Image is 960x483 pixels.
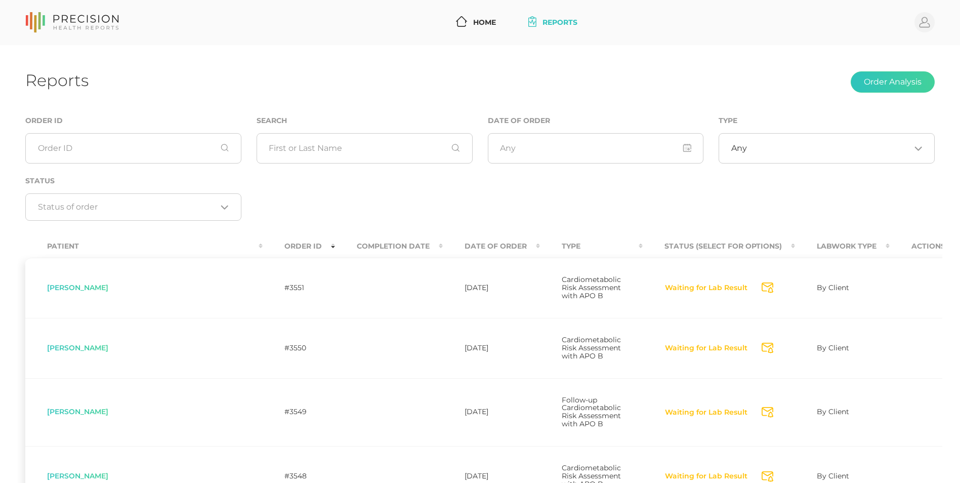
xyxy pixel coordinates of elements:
[443,235,540,258] th: Date Of Order : activate to sort column ascending
[524,13,581,32] a: Reports
[257,133,473,164] input: First or Last Name
[47,283,108,292] span: [PERSON_NAME]
[747,143,910,153] input: Search for option
[452,13,500,32] a: Home
[488,116,550,125] label: Date of Order
[25,193,241,221] div: Search for option
[719,133,935,164] div: Search for option
[562,395,621,429] span: Follow-up Cardiometabolic Risk Assessment with APO B
[562,335,621,360] span: Cardiometabolic Risk Assessment with APO B
[443,318,540,378] td: [DATE]
[335,235,443,258] th: Completion Date : activate to sort column ascending
[25,133,241,164] input: Order ID
[795,235,890,258] th: Labwork Type : activate to sort column ascending
[664,471,748,481] button: Waiting for Lab Result
[817,343,849,352] span: By Client
[47,407,108,416] span: [PERSON_NAME]
[38,202,217,212] input: Search for option
[817,283,849,292] span: By Client
[817,471,849,480] span: By Client
[263,258,335,318] td: #3551
[443,258,540,318] td: [DATE]
[47,343,108,352] span: [PERSON_NAME]
[643,235,795,258] th: Status (Select for Options) : activate to sort column ascending
[263,378,335,447] td: #3549
[263,318,335,378] td: #3550
[664,343,748,353] button: Waiting for Lab Result
[719,116,737,125] label: Type
[263,235,335,258] th: Order ID : activate to sort column ascending
[540,235,643,258] th: Type : activate to sort column ascending
[664,408,748,418] button: Waiting for Lab Result
[562,275,621,300] span: Cardiometabolic Risk Assessment with APO B
[257,116,287,125] label: Search
[817,407,849,416] span: By Client
[664,283,748,293] button: Waiting for Lab Result
[443,378,540,447] td: [DATE]
[762,283,773,293] svg: Send Notification
[851,71,935,93] button: Order Analysis
[25,116,63,125] label: Order ID
[25,235,263,258] th: Patient : activate to sort column ascending
[762,407,773,418] svg: Send Notification
[25,177,55,185] label: Status
[762,343,773,353] svg: Send Notification
[488,133,704,164] input: Any
[731,143,747,153] span: Any
[47,471,108,480] span: [PERSON_NAME]
[25,70,89,90] h1: Reports
[762,471,773,482] svg: Send Notification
